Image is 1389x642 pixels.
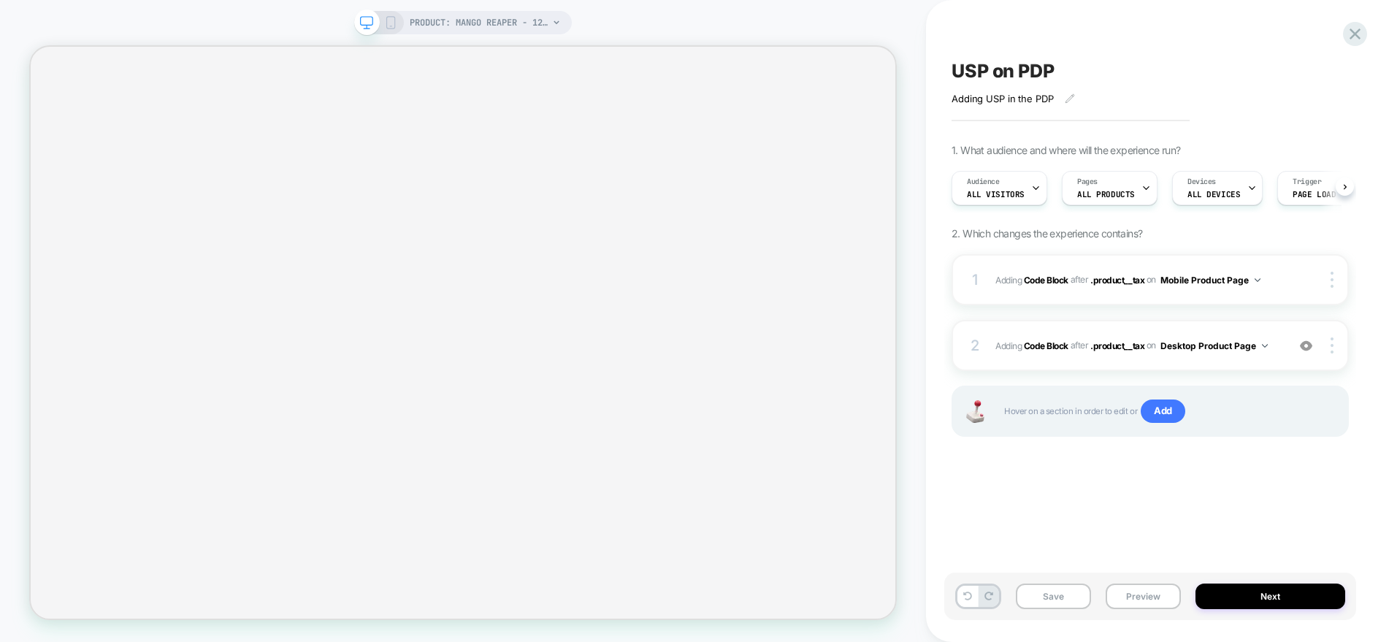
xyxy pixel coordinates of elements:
[967,189,1025,199] span: All Visitors
[1195,584,1346,609] button: Next
[1024,274,1068,285] b: Code Block
[1293,189,1336,199] span: Page Load
[952,60,1055,82] span: USP on PDP
[1090,340,1144,351] span: .product__tax
[410,11,548,34] span: PRODUCT: Mango Reaper - 12 Pack [echelon v4]
[1071,274,1089,285] span: AFTER
[960,400,990,423] img: Joystick
[1160,337,1268,355] button: Desktop Product Page
[1141,400,1185,423] span: Add
[967,177,1000,187] span: Audience
[995,274,1068,285] span: Adding
[1331,337,1333,354] img: close
[995,340,1068,351] span: Adding
[1024,340,1068,351] b: Code Block
[968,332,982,359] div: 2
[1016,584,1091,609] button: Save
[1147,272,1156,288] span: on
[1090,274,1144,285] span: .product__tax
[1262,344,1268,348] img: down arrow
[1071,340,1089,351] span: AFTER
[1293,177,1321,187] span: Trigger
[1331,272,1333,288] img: close
[952,144,1180,156] span: 1. What audience and where will the experience run?
[1300,340,1312,352] img: crossed eye
[952,93,1054,104] span: Adding USP in the PDP
[1160,271,1260,289] button: Mobile Product Page
[1187,189,1240,199] span: ALL DEVICES
[1147,337,1156,354] span: on
[1077,177,1098,187] span: Pages
[1004,400,1333,423] span: Hover on a section in order to edit or
[1255,278,1260,282] img: down arrow
[1106,584,1181,609] button: Preview
[968,267,982,293] div: 1
[1077,189,1135,199] span: ALL PRODUCTS
[1187,177,1216,187] span: Devices
[952,227,1142,240] span: 2. Which changes the experience contains?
